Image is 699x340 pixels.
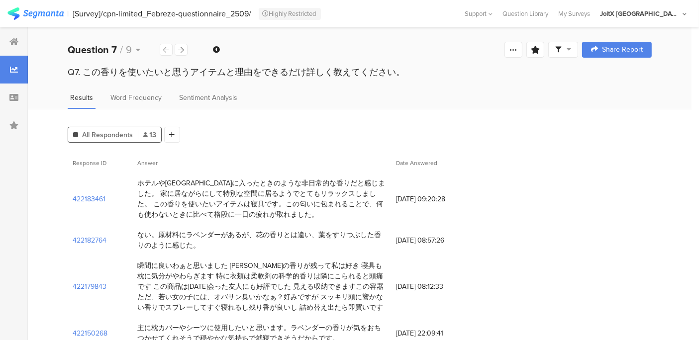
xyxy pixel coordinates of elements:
span: 13 [143,130,156,140]
a: Question Library [498,9,553,18]
span: 9 [126,42,132,57]
section: 422183461 [73,194,105,204]
span: Date Answered [396,159,437,168]
span: [DATE] 08:12:33 [396,281,476,292]
section: 422179843 [73,281,106,292]
b: Question 7 [68,42,117,57]
a: My Surveys [553,9,595,18]
span: Share Report [602,46,643,53]
div: ホテルや[GEOGRAPHIC_DATA]に入ったときのような非日常的な香りだと感じました。 家に居ながらにして特別な空間に居るようでとてもリラックスしました。 この香りを使いたいアイテムは寝具... [137,178,386,220]
div: [Survey]/cpn-limited_Febreze-questionnaire_2509/ [73,9,252,18]
span: Answer [137,159,158,168]
div: Highly Restricted [259,8,321,20]
span: Response ID [73,159,106,168]
div: Q7. この香りを使いたいと思うアイテムと理由をできるだけ詳しく教えてください。 [68,66,652,79]
span: [DATE] 09:20:28 [396,194,476,204]
section: 422150268 [73,328,107,339]
span: [DATE] 08:57:26 [396,235,476,246]
span: / [120,42,123,57]
div: | [68,8,69,19]
span: Word Frequency [110,92,162,103]
div: ない。原材料にラベンダーがあるが、花の香りとは違い、葉をすりつぶした香りのように感じた。 [137,230,386,251]
section: 422182764 [73,235,106,246]
span: Results [70,92,93,103]
div: JoltX [GEOGRAPHIC_DATA] [600,9,680,18]
div: Support [465,6,493,21]
span: [DATE] 22:09:41 [396,328,476,339]
span: Sentiment Analysis [179,92,237,103]
div: 瞬間に良いわぁと思いました [PERSON_NAME]の香りが残って私は好き 寝具も枕に気分がやわらぎます 特に衣類は柔軟剤の科学的香りは隣にこられると頭痛です この商品は[DATE]会った友人... [137,260,386,313]
img: segmanta logo [7,7,64,20]
span: All Respondents [82,130,133,140]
